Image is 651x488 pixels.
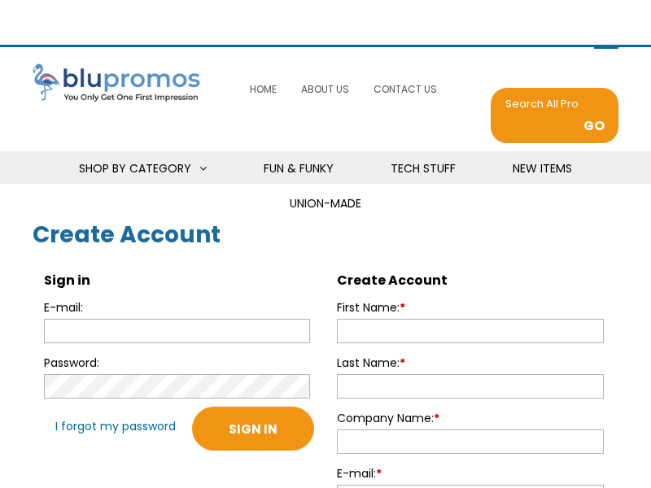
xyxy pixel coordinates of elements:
h2: Create Account [33,216,618,253]
span: First Name [337,299,400,316]
a: Union-Made [269,186,382,221]
label: E-mail [44,299,83,316]
a: Home [246,72,281,107]
span: Home [250,82,277,96]
span: Union-Made [290,195,361,211]
a: New Items [492,151,592,186]
a: About Us [297,72,353,107]
span: E-mail [337,465,376,481]
span: About Us [301,82,349,96]
a: Fun & Funky [243,151,354,186]
label: Password [44,351,246,374]
a: Sign in [192,407,314,451]
span: Company Name [337,410,434,426]
a: Contact Us [369,72,441,107]
span: Create Account [337,271,448,290]
span: Contact Us [374,82,437,96]
a: Tech Stuff [370,151,476,186]
a: Shop By Category [59,151,227,186]
span: New Items [513,160,572,176]
span: Last Name [337,355,400,371]
span: Shop By Category [79,160,191,176]
span: Fun & Funky [264,160,334,176]
span: Sign in [44,271,90,290]
a: I forgot my password [55,407,192,438]
img: Blupromos LLC's Logo [33,63,208,103]
span: Tech Stuff [391,160,456,176]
